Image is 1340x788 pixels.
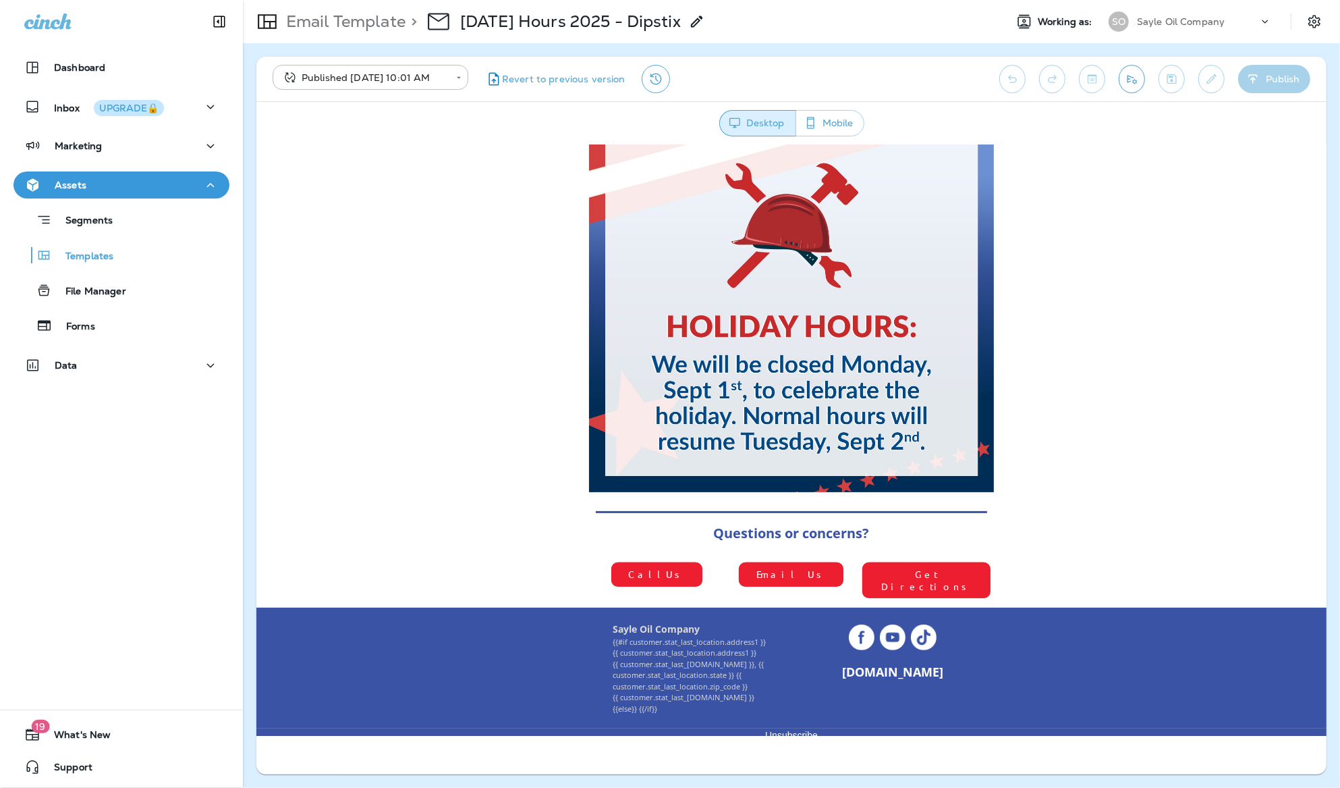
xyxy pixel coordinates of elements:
[55,360,78,371] p: Data
[281,11,406,32] p: Email Template
[40,729,111,745] span: What's New
[13,721,229,748] button: 19What's New
[282,71,447,84] div: Published [DATE] 10:01 AM
[200,8,238,35] button: Collapse Sidebar
[55,180,86,190] p: Assets
[1038,16,1095,28] span: Working as:
[355,417,446,442] a: CallUs
[31,720,49,733] span: 19
[642,65,670,93] button: View Changelog
[99,103,159,113] div: UPGRADE🔒
[509,585,561,596] a: Unsubscribe
[54,62,105,73] p: Dashboard
[13,352,229,379] button: Data
[13,205,229,234] button: Segments
[592,479,618,505] img: Facebook
[13,93,229,120] button: InboxUPGRADE🔒
[460,11,681,32] div: Labor Day Hours 2025 - Dipstix
[460,11,681,32] p: [DATE] Hours 2025 - Dipstix
[13,241,229,269] button: Templates
[356,558,401,569] span: {{else}} {{/if}}
[586,525,687,533] a: [DOMAIN_NAME]
[719,110,796,136] button: Desktop
[356,492,509,502] span: {{#if customer.stat_last_location.address1 }}
[356,547,498,557] span: {{ customer.stat_last_[DOMAIN_NAME] }}
[13,132,229,159] button: Marketing
[479,65,631,93] button: Revert to previous version
[500,423,569,435] span: Email Us
[457,379,613,397] span: Questions or concerns?
[1119,65,1145,93] button: Send test email
[52,215,113,228] p: Segments
[55,140,102,151] p: Marketing
[795,110,864,136] button: Mobile
[1109,11,1129,32] div: SO
[13,172,229,199] button: Assets
[654,479,680,505] img: tiktok.png
[625,423,715,447] span: Get Directions
[94,100,164,116] button: UPGRADE🔒
[502,73,625,86] span: Revert to previous version
[54,100,164,114] p: Inbox
[40,762,92,778] span: Support
[586,519,687,535] strong: [DOMAIN_NAME]
[13,311,229,340] button: Forms
[13,54,229,81] button: Dashboard
[52,251,113,263] p: Templates
[623,479,649,505] img: Youtube
[53,321,95,334] p: Forms
[356,477,443,490] span: Sayle Oil Company
[1302,9,1327,34] button: Settings
[52,286,126,298] p: File Manager
[1137,16,1225,27] p: Sayle Oil Company
[13,754,229,781] button: Support
[482,417,587,442] a: Email Us
[410,423,428,435] span: Us
[356,502,500,513] span: {{ customer.stat_last_location.address1 }}
[606,417,734,453] a: Get Directions
[406,11,417,32] p: >
[356,514,507,546] span: {{ customer.stat_last_[DOMAIN_NAME] }}, {{ customer.stat_last_location.state }} {{ customer.stat_...
[13,276,229,305] button: File Manager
